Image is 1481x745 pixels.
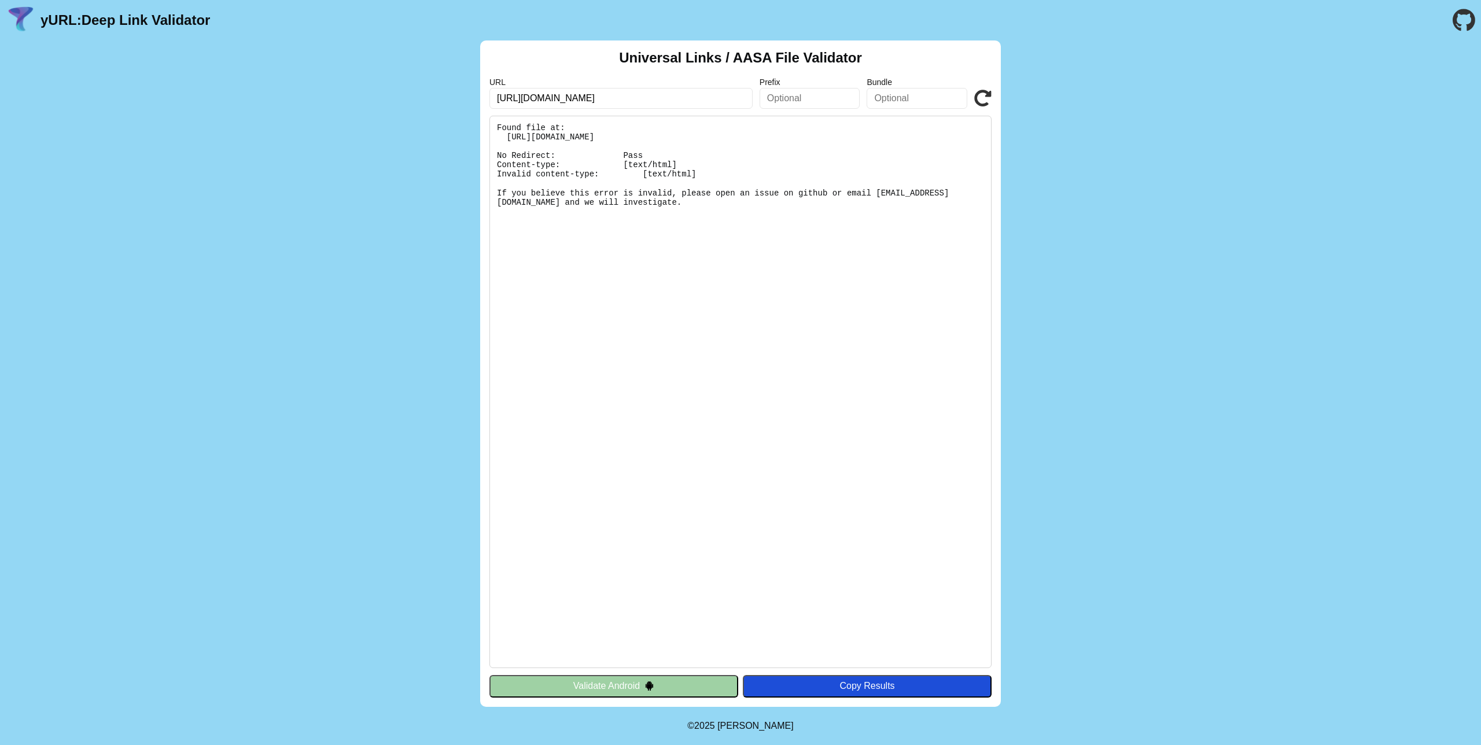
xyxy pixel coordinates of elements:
img: droidIcon.svg [644,681,654,691]
img: yURL Logo [6,5,36,35]
label: Prefix [760,78,860,87]
label: URL [489,78,753,87]
div: Copy Results [749,681,986,691]
pre: Found file at: [URL][DOMAIN_NAME] No Redirect: Pass Content-type: [text/html] Invalid content-typ... [489,116,992,668]
h2: Universal Links / AASA File Validator [619,50,862,66]
input: Optional [867,88,967,109]
a: Michael Ibragimchayev's Personal Site [717,721,794,731]
footer: © [687,707,793,745]
label: Bundle [867,78,967,87]
button: Validate Android [489,675,738,697]
span: 2025 [694,721,715,731]
input: Required [489,88,753,109]
input: Optional [760,88,860,109]
button: Copy Results [743,675,992,697]
a: yURL:Deep Link Validator [40,12,210,28]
